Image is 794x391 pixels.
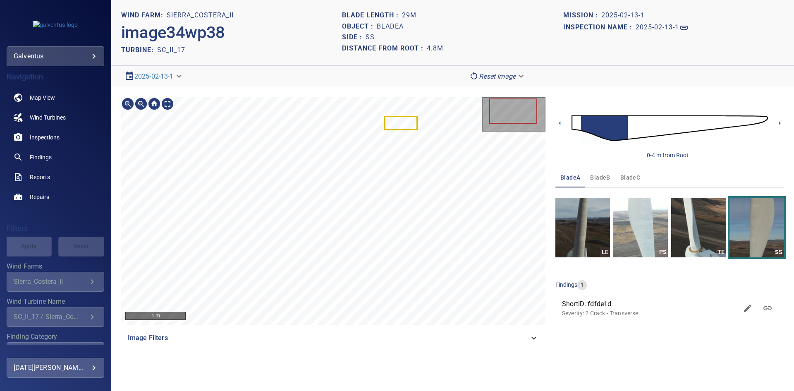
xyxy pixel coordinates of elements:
a: windturbines noActive [7,108,104,127]
a: LE [555,198,610,257]
h1: WIND FARM: [121,12,167,19]
img: Go home [148,97,161,110]
p: Severity: 2 Crack - Transverse [562,309,738,317]
img: Zoom in [121,97,134,110]
div: SS [774,247,784,257]
h1: SS [366,34,375,41]
div: Wind Farms [7,272,104,292]
h1: Mission : [563,12,601,19]
a: inspections noActive [7,127,104,147]
img: d [572,104,768,152]
div: galventus [14,50,97,63]
div: Sierra_Costera_II [14,278,87,285]
h1: bladeA [377,23,404,31]
h2: SC_II_17 [157,46,185,54]
span: bladeB [590,173,610,183]
span: Image Filters [128,333,529,343]
h1: Side : [342,34,366,41]
div: 0-4 m from Root [647,151,689,159]
h1: Object : [342,23,377,31]
div: LE [600,247,610,257]
a: SS [729,198,784,257]
img: galventus-logo [33,21,78,29]
a: findings noActive [7,147,104,167]
div: Finding Category [7,342,104,362]
div: Reset Image [466,69,529,84]
a: map noActive [7,88,104,108]
div: Image Filters [121,328,545,348]
div: TE [716,247,726,257]
span: Reports [30,173,50,181]
em: Reset Image [479,72,516,80]
h1: 2025-02-13-1 [601,12,645,19]
span: bladeC [620,173,640,183]
h1: 29m [402,12,416,19]
span: ShortID: fdfde1d [562,299,738,309]
h1: 2025-02-13-1 [636,24,679,31]
span: bladeA [560,173,580,183]
div: SC_II_17 / Sierra_Costera_II [14,313,87,321]
a: PS [613,198,668,257]
h4: Filters [7,224,104,233]
div: 2025-02-13-1 [121,69,187,84]
label: Wind Farms [7,263,104,270]
a: reports noActive [7,167,104,187]
h1: Sierra_Costera_II [167,12,234,19]
h1: Blade length : [342,12,402,19]
img: Zoom out [134,97,148,110]
h2: TURBINE: [121,46,157,54]
a: 2025-02-13-1 [134,72,174,80]
div: [DATE][PERSON_NAME] [14,361,97,374]
label: Wind Turbine Name [7,298,104,305]
span: Repairs [30,193,49,201]
h1: 4.8m [427,45,443,53]
div: PS [658,247,668,257]
h4: Navigation [7,73,104,81]
div: Wind Turbine Name [7,307,104,327]
span: Findings [30,153,52,161]
span: Map View [30,94,55,102]
a: TE [671,198,726,257]
span: Wind Turbines [30,113,66,122]
div: galventus [7,46,104,66]
h2: image34wp38 [121,23,225,43]
span: Inspections [30,133,60,142]
label: Finding Category [7,333,104,340]
a: repairs noActive [7,187,104,207]
span: 1 [577,281,587,289]
h1: Inspection name : [563,24,636,31]
h1: Distance from root : [342,45,427,53]
a: 2025-02-13-1 [636,23,689,33]
img: Toggle full page [161,97,174,110]
span: findings [555,281,577,288]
